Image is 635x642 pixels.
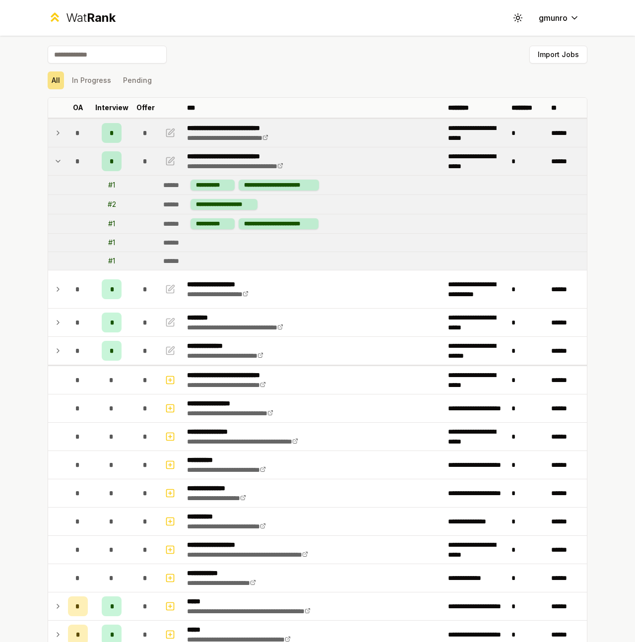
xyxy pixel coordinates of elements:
[529,46,587,64] button: Import Jobs
[87,10,116,25] span: Rank
[48,71,64,89] button: All
[66,10,116,26] div: Wat
[136,103,155,113] p: Offer
[95,103,128,113] p: Interview
[539,12,568,24] span: gmunro
[108,238,115,248] div: # 1
[68,71,115,89] button: In Progress
[108,256,115,266] div: # 1
[73,103,83,113] p: OA
[108,199,116,209] div: # 2
[119,71,156,89] button: Pending
[48,10,116,26] a: WatRank
[531,9,587,27] button: gmunro
[108,180,115,190] div: # 1
[108,219,115,229] div: # 1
